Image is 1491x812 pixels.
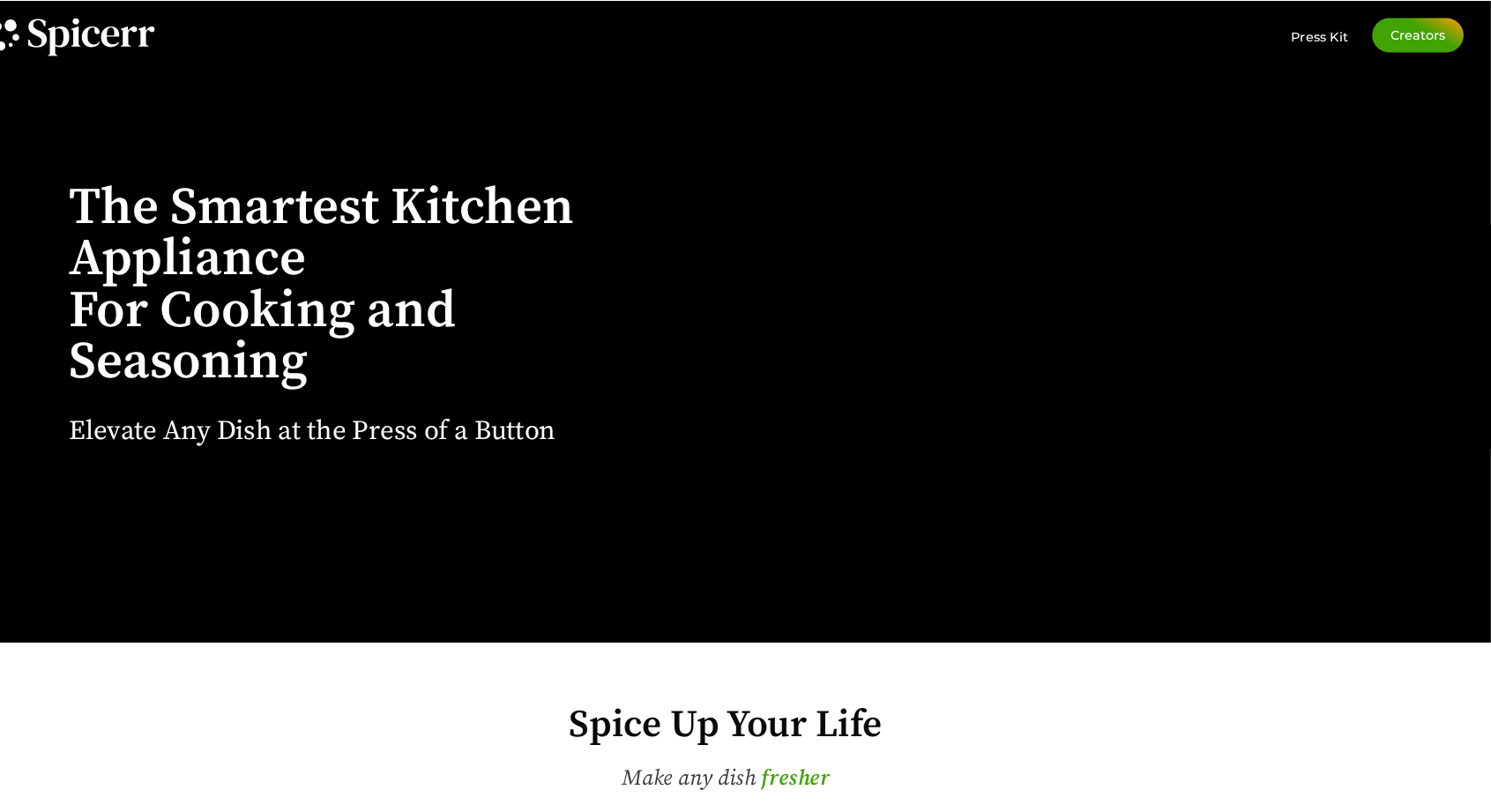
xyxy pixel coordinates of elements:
[1296,18,1352,44] a: Press Kit
[1296,28,1352,44] span: Press Kit
[173,688,1319,725] h2: Spice Up Your Life
[838,741,847,777] span: r
[106,406,579,433] h2: Elevate Any Dish at the Press of a Button
[106,177,689,378] h1: The Smartest Kitchen Appliance For Cooking and Seasoning
[1393,28,1447,41] span: Creators
[645,745,775,771] span: Make any dish
[1375,18,1465,51] a: Creators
